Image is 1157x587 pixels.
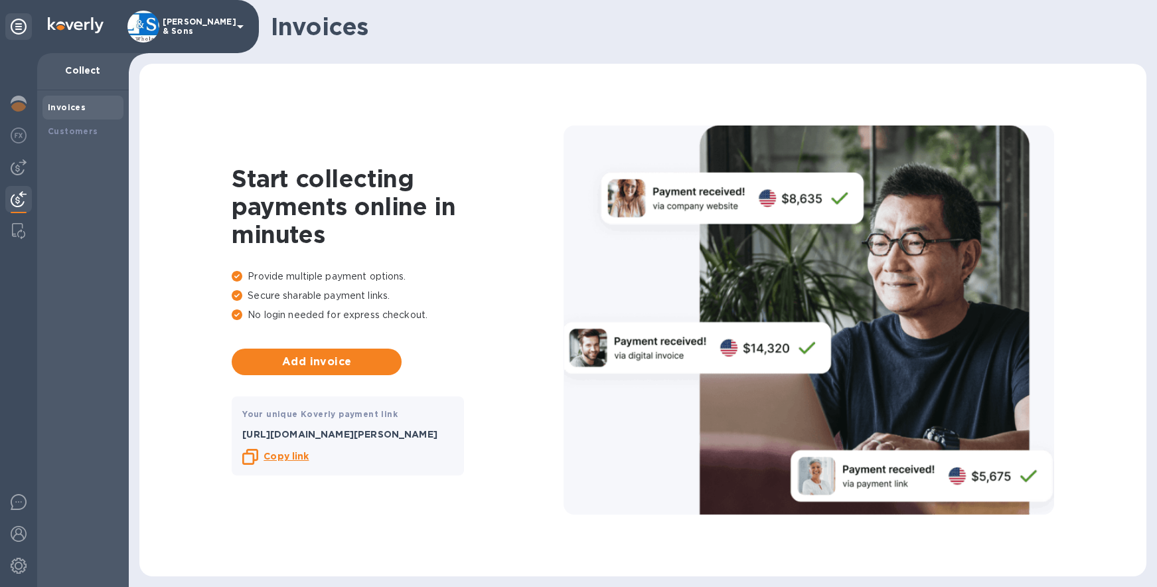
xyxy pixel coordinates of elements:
img: Foreign exchange [11,127,27,143]
p: No login needed for express checkout. [232,308,564,322]
p: Collect [48,64,118,77]
h1: Invoices [271,13,1136,41]
p: Secure sharable payment links. [232,289,564,303]
b: Customers [48,126,98,136]
img: Logo [48,17,104,33]
b: Copy link [264,451,309,461]
button: Add invoice [232,349,402,375]
h1: Start collecting payments online in minutes [232,165,564,248]
p: [PERSON_NAME] & Sons [163,17,229,36]
b: Your unique Koverly payment link [242,409,398,419]
p: [URL][DOMAIN_NAME][PERSON_NAME] [242,428,453,441]
p: Provide multiple payment options. [232,270,564,284]
div: Unpin categories [5,13,32,40]
b: Invoices [48,102,86,112]
span: Add invoice [242,354,391,370]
